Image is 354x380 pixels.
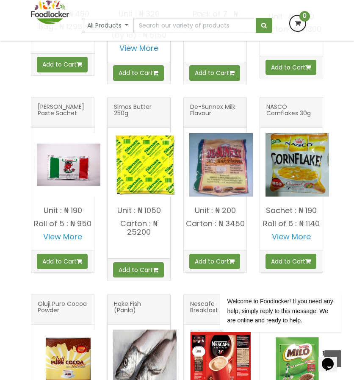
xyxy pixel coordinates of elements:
[37,57,88,72] button: Add to Cart
[153,267,158,273] i: Add to cart
[113,133,177,197] img: Simas Butter 250g
[184,219,246,228] p: Carton : ₦ 3450
[31,206,94,215] p: Unit : ₦ 190
[189,65,240,80] button: Add to Cart
[266,104,316,121] span: NASCO Cornflakes 30g
[113,262,164,277] button: Add to Cart
[31,219,94,228] p: Roll of 5 : ₦ 950
[184,206,246,215] p: Unit : ₦ 200
[299,11,310,22] span: 0
[119,43,158,53] a: View More
[133,18,256,33] input: Search our variety of products
[229,70,235,76] i: Add to cart
[38,104,88,121] span: [PERSON_NAME] Paste Sachet
[318,346,346,372] iframe: chat widget
[82,18,134,33] button: All Products
[38,301,88,318] span: Oluji Pure Cocoa Powder
[37,133,100,197] img: Gino Tomato Paste Sachet
[193,213,346,342] iframe: chat widget
[190,301,240,318] span: Nescafe Breakfast 3 in 1
[153,70,158,76] i: Add to cart
[260,206,323,215] p: Sachet : ₦ 190
[114,104,164,121] span: Simas Butter 250g
[37,254,88,269] button: Add to Cart
[265,133,329,197] img: NASCO Cornflakes 30g
[108,219,170,236] p: Carton : ₦ 25200
[190,104,240,121] span: De-Sunnex Milk Flavour
[108,206,170,215] p: Unit : ₦ 1050
[265,60,316,75] button: Add to Cart
[77,258,82,264] i: Add to cart
[77,61,82,67] i: Add to cart
[113,65,164,80] button: Add to Cart
[305,64,311,70] i: Add to cart
[114,301,164,318] span: Hake Fish (Panla)
[189,254,240,269] button: Add to Cart
[189,133,253,197] img: De-Sunnex Milk Flavour
[43,231,82,242] a: View More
